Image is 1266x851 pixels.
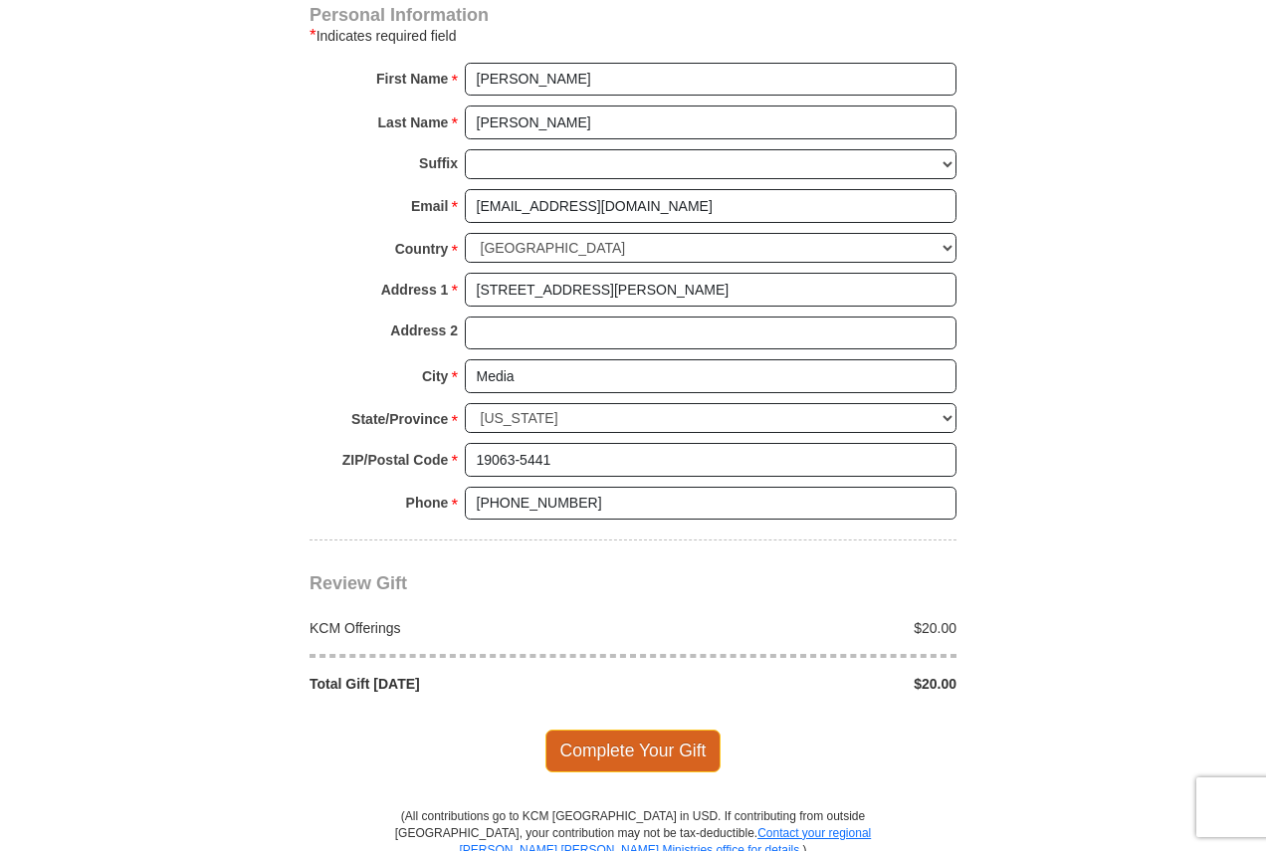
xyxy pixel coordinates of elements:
h4: Personal Information [310,7,956,23]
div: $20.00 [633,674,967,694]
strong: Last Name [378,108,449,136]
span: Complete Your Gift [545,730,722,771]
div: Indicates required field [310,24,956,48]
strong: Address 1 [381,276,449,304]
strong: Country [395,235,449,263]
strong: ZIP/Postal Code [342,446,449,474]
span: Review Gift [310,573,407,593]
strong: Suffix [419,149,458,177]
strong: Email [411,192,448,220]
strong: Phone [406,489,449,517]
div: Total Gift [DATE] [300,674,634,694]
div: $20.00 [633,618,967,638]
strong: State/Province [351,405,448,433]
strong: Address 2 [390,317,458,344]
strong: First Name [376,65,448,93]
strong: City [422,362,448,390]
div: KCM Offerings [300,618,634,638]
